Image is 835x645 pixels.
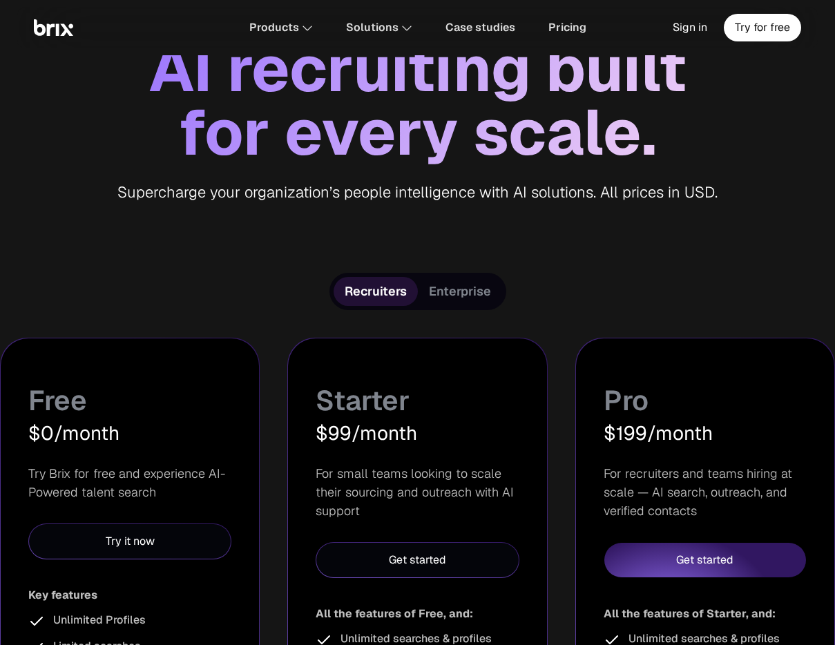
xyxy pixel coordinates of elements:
p: Try Brix for free and experience AI-Powered talent search [28,464,231,501]
span: Enterprise [429,283,491,300]
div: $199/month [604,418,807,447]
div: $99/month [316,418,519,447]
span: Recruiters [345,283,407,300]
button: Get started [316,542,519,578]
h3: Free [28,394,231,407]
span: Pricing [548,22,586,33]
h3: Starter [316,394,519,407]
img: Brix Logo [34,19,73,36]
h4: All the features of Free, and: [316,606,519,622]
a: Case studies [437,14,524,41]
span: Products [249,22,299,33]
p: For small teams looking to scale their sourcing and outreach with AI support [316,464,519,520]
p: For recruiters and teams hiring at scale — AI search, outreach, and verified contacts [604,464,807,520]
span: Unlimited Profiles [53,612,146,628]
a: Pricing [540,14,595,41]
h3: Pro [604,394,807,407]
button: Try it now [28,523,231,559]
div: $0/month [28,418,231,447]
span: Solutions [346,22,399,33]
h4: All the features of Starter, and: [604,606,807,622]
a: Try for free [724,14,801,41]
span: Case studies [445,22,515,33]
span: Get started [676,552,733,568]
button: Get started [604,542,807,578]
span: Try it now [106,533,155,550]
div: Sign in [664,14,716,41]
span: Get started [389,552,446,568]
h4: Key features [28,587,231,604]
